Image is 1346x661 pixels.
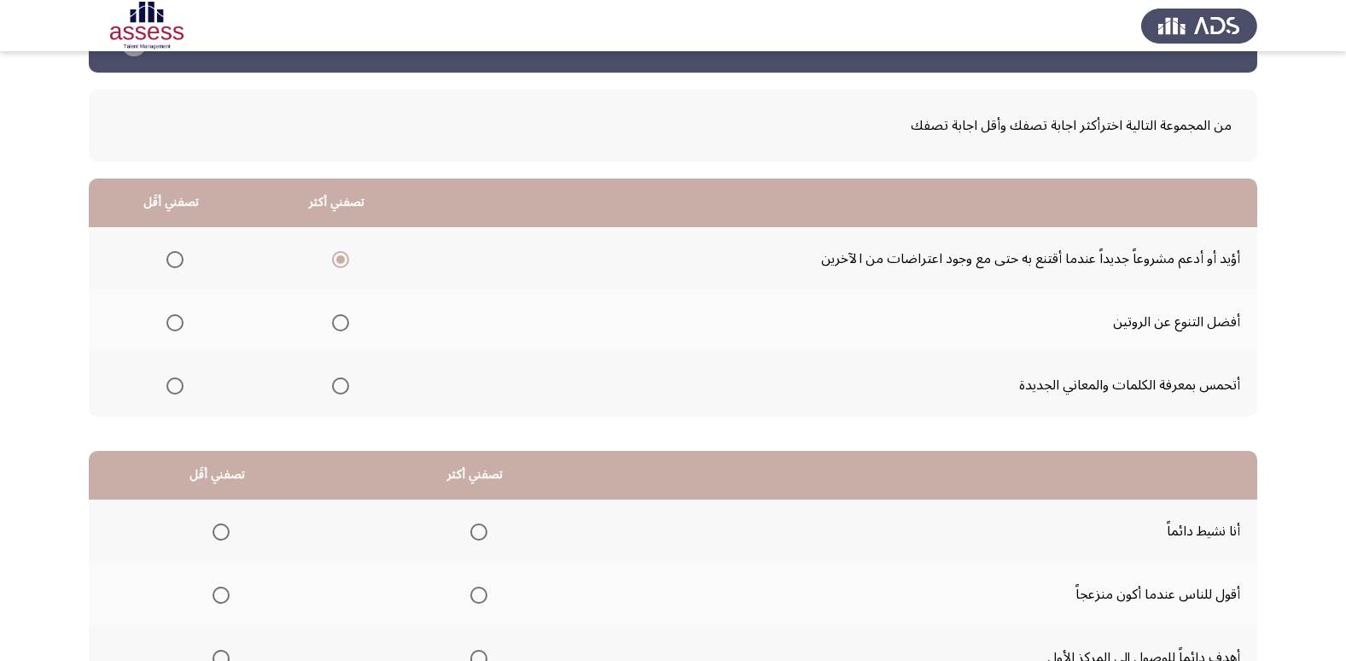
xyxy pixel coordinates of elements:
span: من المجموعة التالية اخترأكثر اجابة تصفك وأقل اجابة تصفك [114,111,1232,140]
mat-radio-group: Select an option [463,580,487,609]
th: تصفني أكثر [347,451,604,500]
th: تصفني أقَل [89,451,347,500]
th: تصفني أكثر [254,178,420,227]
mat-radio-group: Select an option [160,307,184,336]
td: أقول للناس عندما أكون منزعجاً [604,563,1257,626]
h3: Occupational Competency Measurement (OCM) [560,32,861,54]
mat-radio-group: Select an option [206,517,230,546]
td: أنا نشيط دائماً [604,500,1257,563]
th: تصفني أقَل [89,178,254,227]
mat-radio-group: Select an option [160,371,184,400]
mat-radio-group: Select an option [325,307,349,336]
mat-radio-group: Select an option [325,244,349,273]
mat-radio-group: Select an option [160,244,184,273]
mat-radio-group: Select an option [463,517,487,546]
td: أفضل التنوع عن الروتين [420,290,1257,354]
td: أتحمس بمعرفة الكلمات والمعاني الجديدة [420,354,1257,417]
img: Assessment logo of OCM R1 ASSESS [89,2,205,50]
mat-radio-group: Select an option [325,371,349,400]
td: أؤيد أو أدعم مشروعاً جديداً عندما أقتنع به حتى مع وجود اعتراضات من الآخرين [420,227,1257,290]
img: Assess Talent Management logo [1141,2,1257,50]
mat-radio-group: Select an option [206,580,230,609]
